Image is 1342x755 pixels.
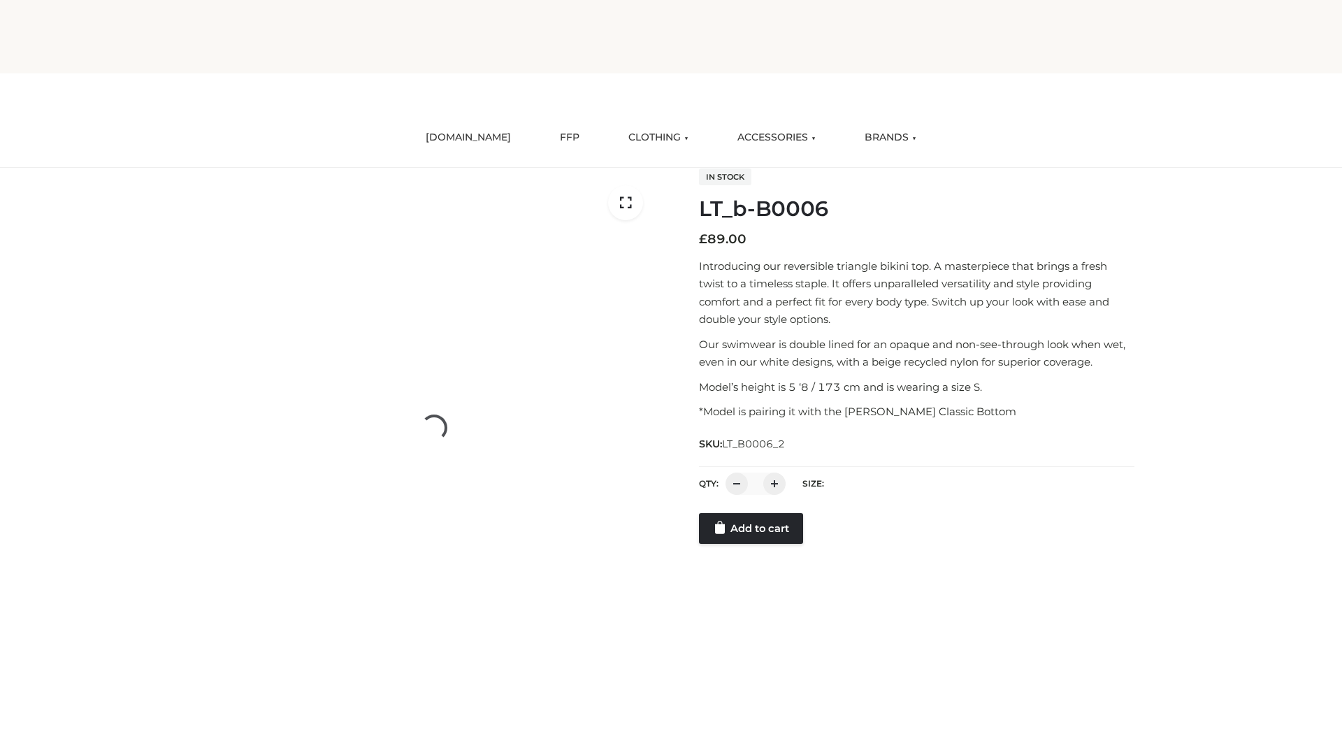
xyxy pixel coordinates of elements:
a: [DOMAIN_NAME] [415,122,521,153]
p: Model’s height is 5 ‘8 / 173 cm and is wearing a size S. [699,378,1134,396]
h1: LT_b-B0006 [699,196,1134,222]
a: Add to cart [699,513,803,544]
p: *Model is pairing it with the [PERSON_NAME] Classic Bottom [699,403,1134,421]
span: LT_B0006_2 [722,438,785,450]
span: £ [699,231,707,247]
label: Size: [802,478,824,489]
label: QTY: [699,478,719,489]
bdi: 89.00 [699,231,746,247]
p: Introducing our reversible triangle bikini top. A masterpiece that brings a fresh twist to a time... [699,257,1134,329]
a: CLOTHING [618,122,699,153]
p: Our swimwear is double lined for an opaque and non-see-through look when wet, even in our white d... [699,336,1134,371]
span: In stock [699,168,751,185]
span: SKU: [699,436,786,452]
a: ACCESSORIES [727,122,826,153]
a: BRANDS [854,122,927,153]
a: FFP [549,122,590,153]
